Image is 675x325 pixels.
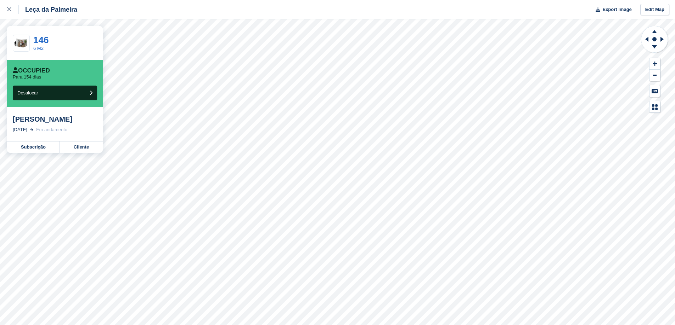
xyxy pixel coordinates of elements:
[36,126,67,133] div: Em andamento
[13,115,97,123] div: [PERSON_NAME]
[591,4,632,16] button: Export Image
[33,35,49,45] a: 146
[602,6,631,13] span: Export Image
[13,86,97,100] button: Desalocar
[13,67,50,74] div: Occupied
[649,58,660,70] button: Zoom In
[17,90,38,95] span: Desalocar
[13,74,41,80] p: Para 154 dias
[30,128,33,131] img: arrow-right-light-icn-cde0832a797a2874e46488d9cf13f60e5c3a73dbe684e267c42b8395dfbc2abf.svg
[7,141,60,153] a: Subscrição
[640,4,669,16] a: Edit Map
[649,85,660,97] button: Keyboard Shortcuts
[649,70,660,81] button: Zoom Out
[60,141,103,153] a: Cliente
[19,5,77,14] div: Leça da Palmeira
[13,37,29,50] img: 64-sqft-unit.jpg
[13,126,27,133] div: [DATE]
[33,46,44,51] a: 6 M2
[649,101,660,113] button: Map Legend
